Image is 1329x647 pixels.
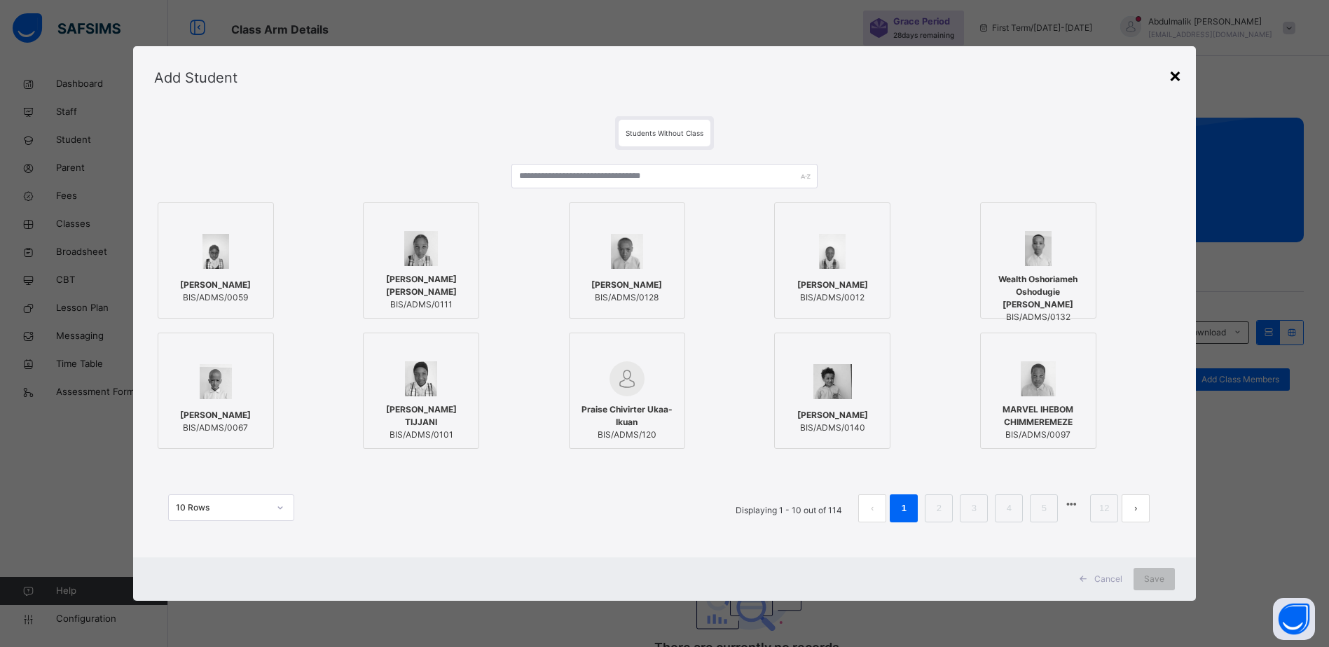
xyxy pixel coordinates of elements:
[960,494,988,522] li: 3
[1030,494,1058,522] li: 5
[858,494,886,522] button: prev page
[1273,598,1315,640] button: Open asap
[371,429,471,441] span: BIS/ADMS/0101
[1061,494,1081,514] li: 向后 5 页
[1122,494,1150,522] li: 下一页
[1021,361,1056,396] img: BIS_ADMS_0097.png
[725,494,853,522] li: Displaying 1 - 10 out of 114
[591,291,662,304] span: BIS/ADMS/0128
[1095,499,1113,517] a: 12
[1122,494,1150,522] button: next page
[591,279,662,291] span: [PERSON_NAME]
[858,494,886,522] li: 上一页
[610,361,645,396] img: default.svg
[797,279,868,291] span: [PERSON_NAME]
[371,403,471,429] span: [PERSON_NAME] TIJJANI
[200,364,232,399] img: BIS_ADMS_0067.png
[371,298,471,311] span: BIS/ADMS/0111
[577,429,677,441] span: BIS/ADMS/120
[1144,573,1164,585] span: Save
[813,364,852,399] img: BIS_ADMS_0140.png
[925,494,953,522] li: 2
[180,422,251,434] span: BIS/ADMS/0067
[176,501,268,514] div: 10 Rows
[180,291,251,304] span: BIS/ADMS/0059
[154,69,237,86] span: Add Student
[626,129,703,137] span: Students Without Class
[1094,573,1122,585] span: Cancel
[180,409,251,422] span: [PERSON_NAME]
[797,409,868,422] span: [PERSON_NAME]
[404,231,438,266] img: BIS_ADMS_0111.png
[988,273,1089,311] span: Wealth Oshoriameh Oshodugie [PERSON_NAME]
[819,234,846,269] img: BIS_ADMS_0012.png
[897,499,911,517] a: 1
[1025,231,1052,266] img: BIS_ADMS_0132.png
[1169,60,1182,90] div: ×
[988,429,1089,441] span: BIS/ADMS/0097
[202,234,229,269] img: BIS_ADMS_0059.png
[797,291,868,304] span: BIS/ADMS/0012
[405,361,437,396] img: BIS_ADMS_0101.png
[968,499,981,517] a: 3
[797,422,868,434] span: BIS/ADMS/0140
[988,311,1089,323] span: BIS/ADMS/0132
[1090,494,1118,522] li: 12
[180,279,251,291] span: [PERSON_NAME]
[611,234,643,269] img: BIS_ADMS_0128.png
[577,403,677,429] span: Praise Chivirter Ukaa-Ikuan
[890,494,918,522] li: 1
[932,499,946,517] a: 2
[1038,499,1051,517] a: 5
[1003,499,1016,517] a: 4
[371,273,471,298] span: [PERSON_NAME] [PERSON_NAME]
[995,494,1023,522] li: 4
[988,403,1089,429] span: MARVEL IHEBOM CHIMMEREMEZE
